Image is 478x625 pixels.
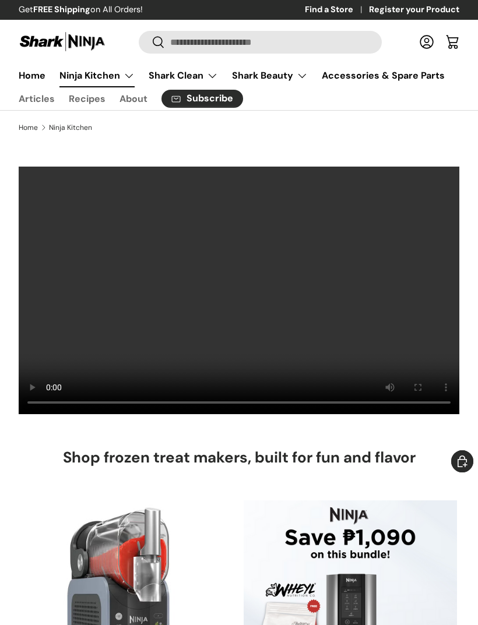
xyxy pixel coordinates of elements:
summary: Shark Beauty [225,64,315,87]
nav: Secondary [19,87,459,110]
a: Shark Beauty [232,64,308,87]
a: Accessories & Spare Parts [322,64,445,87]
strong: FREE Shipping [33,4,90,15]
img: Shark Ninja Philippines [19,30,106,53]
nav: Breadcrumbs [19,122,459,133]
span: Subscribe [187,94,233,103]
a: Find a Store [305,3,369,16]
a: Subscribe [161,90,243,108]
p: Get on All Orders! [19,3,143,16]
a: Ninja Kitchen [49,124,92,131]
a: Ninja Kitchen [59,64,135,87]
summary: Ninja Kitchen [52,64,142,87]
a: Home [19,64,45,87]
a: Home [19,124,38,131]
h2: Shop frozen treat makers, built for fun and flavor [63,448,416,468]
a: Recipes [69,87,106,110]
nav: Primary [19,64,459,87]
summary: Shark Clean [142,64,225,87]
a: Register your Product [369,3,459,16]
a: About [119,87,147,110]
a: Shark Clean [149,64,218,87]
a: Articles [19,87,55,110]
